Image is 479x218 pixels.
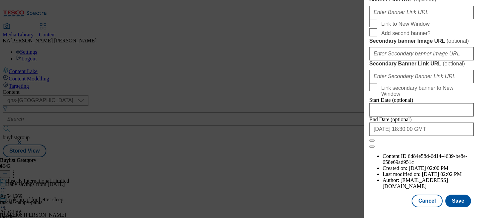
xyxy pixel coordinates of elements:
li: Created on: [383,165,474,171]
span: Link secondary banner to New Window [381,85,471,97]
li: Last modified on: [383,171,474,177]
button: Save [445,195,471,207]
span: Add second banner? [381,30,431,36]
span: End Date (optional) [369,117,412,122]
span: ( optional ) [447,38,469,44]
input: Enter Secondary Banner Link URL [369,70,474,83]
label: Secondary Banner Link URL [369,60,474,67]
input: Enter Secondary banner Image URL [369,47,474,60]
span: Start Date (optional) [369,97,413,103]
span: [EMAIL_ADDRESS][DOMAIN_NAME] [383,177,448,189]
button: Cancel [412,195,442,207]
input: Enter Date [369,123,474,136]
li: Author: [383,177,474,189]
input: Enter Banner Link URL [369,6,474,19]
span: Link to New Window [381,21,430,27]
span: ( optional ) [443,61,465,66]
button: Close [369,140,375,142]
span: [DATE] 02:02 PM [422,171,462,177]
span: 6d84e58d-6d14-4639-be8e-658e69ad951c [383,153,467,165]
li: Content ID [383,153,474,165]
label: Secondary banner Image URL [369,38,474,44]
span: [DATE] 02:00 PM [409,165,448,171]
input: Enter Date [369,103,474,117]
